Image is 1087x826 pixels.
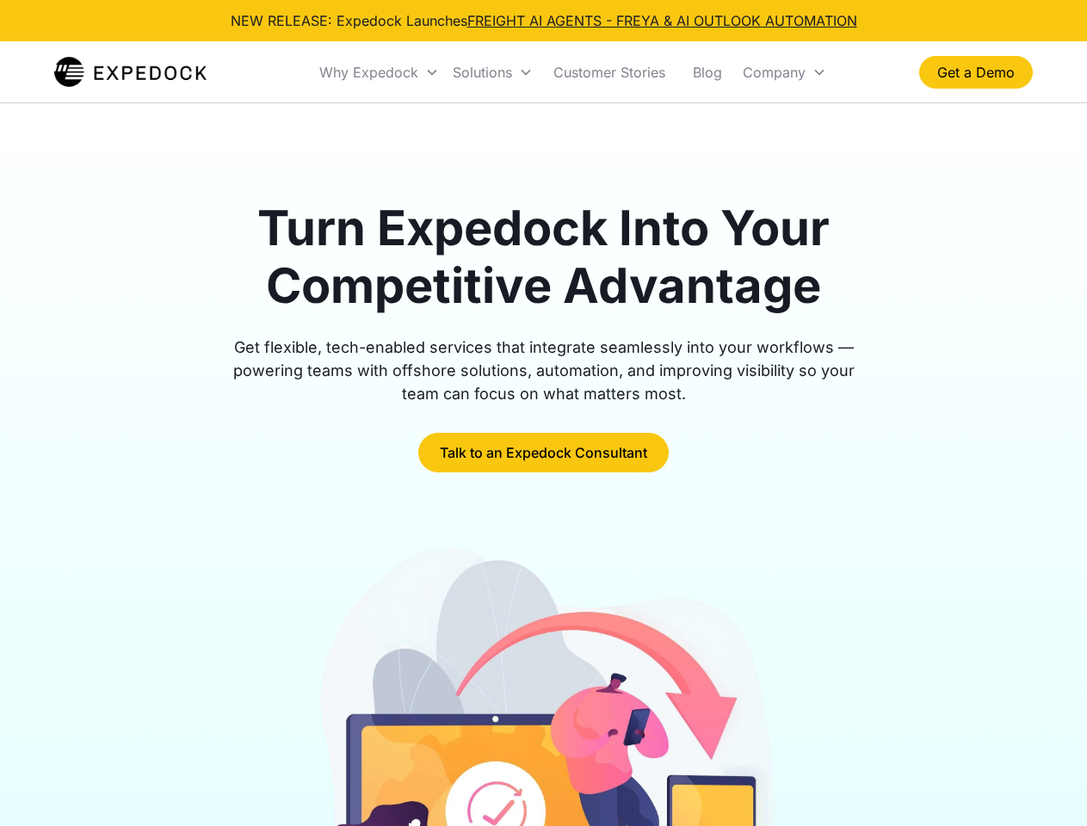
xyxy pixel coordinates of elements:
[213,200,874,315] h1: Turn Expedock Into Your Competitive Advantage
[679,43,736,102] a: Blog
[453,64,512,81] div: Solutions
[319,64,418,81] div: Why Expedock
[418,433,669,472] a: Talk to an Expedock Consultant
[743,64,806,81] div: Company
[1001,743,1087,826] iframe: Chat Widget
[312,43,446,102] div: Why Expedock
[231,10,857,31] div: NEW RELEASE: Expedock Launches
[540,43,679,102] a: Customer Stories
[54,55,207,89] img: Expedock Logo
[54,55,207,89] a: home
[446,43,540,102] div: Solutions
[213,336,874,405] div: Get flexible, tech-enabled services that integrate seamlessly into your workflows — powering team...
[467,12,857,29] a: FREIGHT AI AGENTS - FREYA & AI OUTLOOK AUTOMATION
[736,43,833,102] div: Company
[919,56,1033,89] a: Get a Demo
